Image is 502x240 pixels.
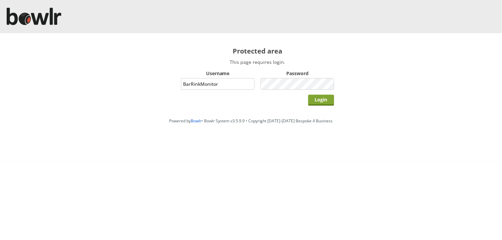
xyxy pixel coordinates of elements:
[308,95,334,106] input: Login
[261,70,334,76] label: Password
[181,47,334,56] h2: Protected area
[181,59,334,65] p: This page requires login.
[191,118,202,124] a: Bowlr
[181,70,255,76] label: Username
[169,118,333,124] span: Powered by • Bowlr System v3.5.9.9 • Copyright [DATE]-[DATE] Bespoke 4 Business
